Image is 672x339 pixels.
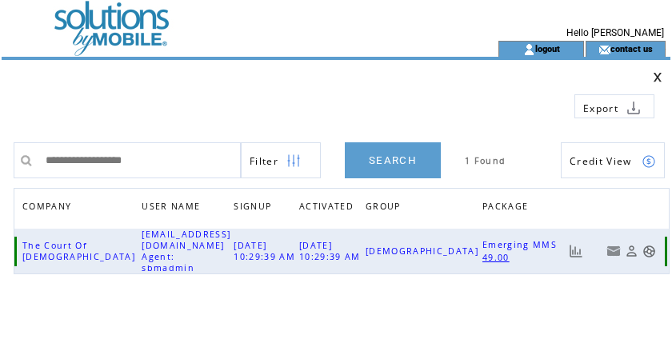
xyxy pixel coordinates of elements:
a: PACKAGE [482,197,536,220]
a: View Profile [625,245,638,258]
span: Show Credits View [570,154,632,168]
span: ACTIVATED [299,197,358,220]
span: GROUP [366,197,405,220]
a: Support [642,245,656,258]
span: SIGNUP [234,197,275,220]
span: PACKAGE [482,197,532,220]
span: [DATE] 10:29:39 AM [299,240,365,262]
a: GROUP [366,197,409,220]
span: USER NAME [142,197,204,220]
a: View Bills [586,245,602,258]
span: Export to csv file [583,102,618,115]
img: download.png [626,101,641,115]
img: account_icon.gif [523,43,535,56]
a: SEARCH [345,142,441,178]
a: Credit View [561,142,665,178]
a: USER NAME [142,201,204,210]
img: contact_us_icon.gif [598,43,610,56]
span: 49.00 [482,252,514,263]
a: ACTIVATED [299,197,362,220]
span: Emerging MMS [482,239,561,250]
a: Resend welcome email to this user [606,244,621,258]
a: 49.00 [482,250,518,264]
a: Export [574,94,654,118]
img: filters.png [286,143,301,179]
span: [DATE] 10:29:39 AM [234,240,299,262]
a: COMPANY [22,201,75,210]
span: [DEMOGRAPHIC_DATA] [366,245,482,257]
span: Show filters [250,154,278,168]
span: [EMAIL_ADDRESS][DOMAIN_NAME] Agent: sbmadmin [142,229,230,273]
span: 1 Found [465,155,506,166]
a: contact us [610,43,653,54]
a: View Usage [569,245,582,258]
a: logout [535,43,560,54]
a: SIGNUP [234,201,275,210]
img: credits.png [642,154,656,169]
span: The Court Of [DEMOGRAPHIC_DATA] [22,240,139,262]
a: Filter [241,142,321,178]
span: COMPANY [22,197,75,220]
span: Hello [PERSON_NAME] [566,27,664,38]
